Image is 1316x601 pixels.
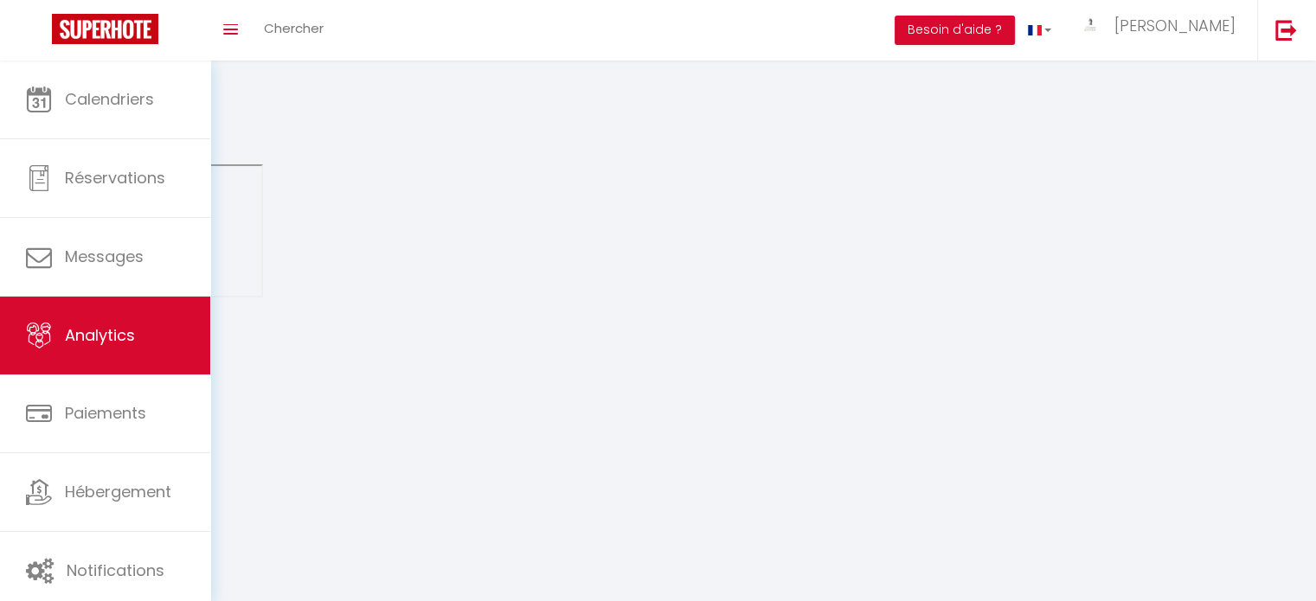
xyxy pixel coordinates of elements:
[65,402,146,424] span: Paiements
[65,324,135,346] span: Analytics
[67,559,164,581] span: Notifications
[264,19,324,37] span: Chercher
[65,88,154,110] span: Calendriers
[65,246,144,267] span: Messages
[895,16,1015,45] button: Besoin d'aide ?
[1275,19,1297,41] img: logout
[65,167,165,189] span: Réservations
[1114,15,1236,36] span: [PERSON_NAME]
[1077,16,1103,36] img: ...
[52,14,158,44] img: Super Booking
[65,481,171,502] span: Hébergement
